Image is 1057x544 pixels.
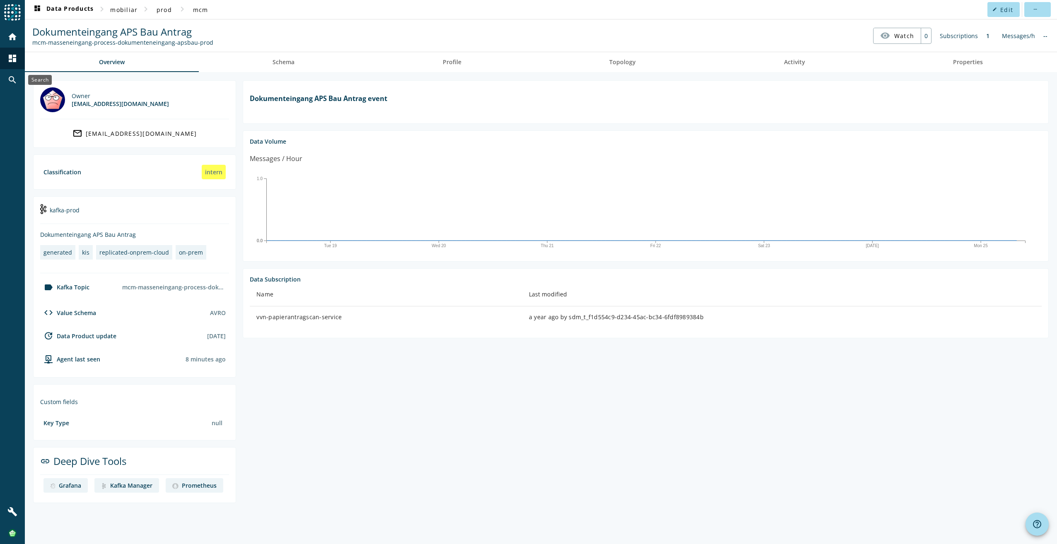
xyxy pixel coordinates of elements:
[59,481,81,489] div: Grafana
[7,32,17,42] mat-icon: home
[32,5,42,14] mat-icon: dashboard
[202,165,226,179] div: intern
[257,238,263,243] text: 0.0
[522,306,1042,328] td: a year ago by sdm_t_f1d554c9-d234-45ac-bc34-6fdf8989384b
[97,4,107,14] mat-icon: chevron_right
[541,243,554,248] text: Thu 21
[141,4,151,14] mat-icon: chevron_right
[207,332,226,340] div: [DATE]
[43,419,69,427] div: Key Type
[8,529,17,537] img: 96fbaf8f9409a5bafbce4fc7b2743f60
[43,282,53,292] mat-icon: label
[324,243,337,248] text: Tue 19
[210,309,226,317] div: AVRO
[166,478,223,493] a: deep dive imagePrometheus
[7,75,17,85] mat-icon: search
[250,94,1042,103] h1: Dokumenteingang APS Bau Antrag event
[992,7,997,12] mat-icon: edit
[151,2,177,17] button: prod
[7,507,17,517] mat-icon: build
[43,248,72,256] div: generated
[101,483,107,489] img: deep dive image
[784,59,805,65] span: Activity
[40,398,229,406] div: Custom fields
[110,6,138,14] span: mobiliar
[40,354,100,364] div: agent-env-prod
[936,28,982,44] div: Subscriptions
[651,243,661,248] text: Fri 22
[250,275,1042,283] div: Data Subscription
[974,243,988,248] text: Mon 25
[40,331,116,341] div: Data Product update
[1000,6,1013,14] span: Edit
[953,59,983,65] span: Properties
[29,2,97,17] button: Data Products
[94,478,159,493] a: deep dive imageKafka Manager
[208,416,226,430] div: null
[72,100,169,108] div: [EMAIL_ADDRESS][DOMAIN_NAME]
[28,75,52,85] div: Search
[50,483,56,489] img: deep dive image
[119,280,229,294] div: mcm-masseneingang-process-dokumenteneingang-apsbau-prod
[40,282,89,292] div: Kafka Topic
[32,5,94,14] span: Data Products
[177,4,187,14] mat-icon: chevron_right
[43,331,53,341] mat-icon: update
[1039,28,1052,44] div: No information
[43,308,53,318] mat-icon: code
[82,248,89,256] div: kis
[998,28,1039,44] div: Messages/h
[7,53,17,63] mat-icon: dashboard
[72,92,169,100] div: Owner
[250,154,302,164] div: Messages / Hour
[40,231,229,238] div: Dokumenteingang APS Bau Antrag
[86,130,197,137] div: [EMAIL_ADDRESS][DOMAIN_NAME]
[40,203,229,224] div: kafka-prod
[1032,519,1042,529] mat-icon: help_outline
[107,2,141,17] button: mobiliar
[256,313,515,321] div: vvn-papierantragscan-service
[43,478,88,493] a: deep dive imageGrafana
[99,248,169,256] div: replicated-onprem-cloud
[250,283,522,306] th: Name
[40,454,229,475] div: Deep Dive Tools
[432,243,446,248] text: Wed 20
[157,6,172,14] span: prod
[32,25,192,39] span: Dokumenteingang APS Bau Antrag
[179,248,203,256] div: on-prem
[894,29,914,43] span: Watch
[758,243,770,248] text: Sat 23
[110,481,152,489] div: Kafka Manager
[609,59,636,65] span: Topology
[40,308,96,318] div: Value Schema
[866,243,879,248] text: [DATE]
[40,204,46,214] img: kafka-prod
[921,28,931,43] div: 0
[273,59,294,65] span: Schema
[522,283,1042,306] th: Last modified
[40,456,50,466] mat-icon: link
[72,128,82,138] mat-icon: mail_outline
[40,126,229,141] a: [EMAIL_ADDRESS][DOMAIN_NAME]
[250,137,1042,145] div: Data Volume
[99,59,125,65] span: Overview
[257,176,263,181] text: 1.0
[982,28,994,44] div: 1
[4,4,21,21] img: spoud-logo.svg
[874,28,921,43] button: Watch
[172,483,178,489] img: deep dive image
[186,355,226,363] div: Agents typically reports every 15min to 1h
[187,2,214,17] button: mcm
[193,6,208,14] span: mcm
[32,39,213,46] div: Kafka Topic: mcm-masseneingang-process-dokumenteneingang-apsbau-prod
[43,168,81,176] div: Classification
[1033,7,1037,12] mat-icon: more_horiz
[880,31,890,41] mat-icon: visibility
[987,2,1020,17] button: Edit
[40,87,65,112] img: mbx_301492@mobi.ch
[443,59,461,65] span: Profile
[182,481,217,489] div: Prometheus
